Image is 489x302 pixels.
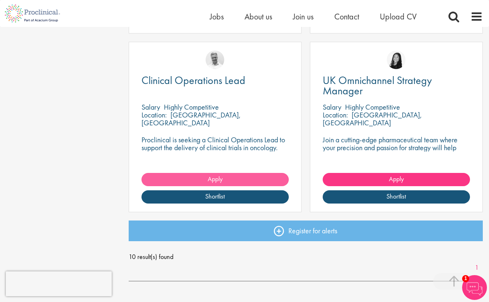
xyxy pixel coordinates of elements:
[141,75,289,86] a: Clinical Operations Lead
[208,175,223,183] span: Apply
[323,136,470,159] p: Join a cutting-edge pharmaceutical team where your precision and passion for strategy will help s...
[164,102,219,112] p: Highly Competitive
[206,50,224,69] img: Joshua Bye
[129,221,483,241] a: Register for alerts
[141,136,289,151] p: Proclinical is seeking a Clinical Operations Lead to support the delivery of clinical trials in o...
[323,75,470,96] a: UK Omnichannel Strategy Manager
[345,102,400,112] p: Highly Competitive
[323,102,341,112] span: Salary
[462,275,469,282] span: 1
[244,11,272,22] a: About us
[323,73,432,98] span: UK Omnichannel Strategy Manager
[141,110,241,127] p: [GEOGRAPHIC_DATA], [GEOGRAPHIC_DATA]
[323,190,470,204] a: Shortlist
[141,173,289,186] a: Apply
[210,11,224,22] a: Jobs
[323,110,422,127] p: [GEOGRAPHIC_DATA], [GEOGRAPHIC_DATA]
[323,173,470,186] a: Apply
[323,110,348,120] span: Location:
[387,50,405,69] img: Numhom Sudsok
[141,73,245,87] span: Clinical Operations Lead
[462,275,487,300] img: Chatbot
[6,271,112,296] iframe: reCAPTCHA
[389,175,404,183] span: Apply
[380,11,417,22] a: Upload CV
[129,251,483,263] span: 10 result(s) found
[141,190,289,204] a: Shortlist
[293,11,314,22] a: Join us
[141,110,167,120] span: Location:
[471,263,483,273] a: 1
[141,102,160,112] span: Salary
[334,11,359,22] a: Contact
